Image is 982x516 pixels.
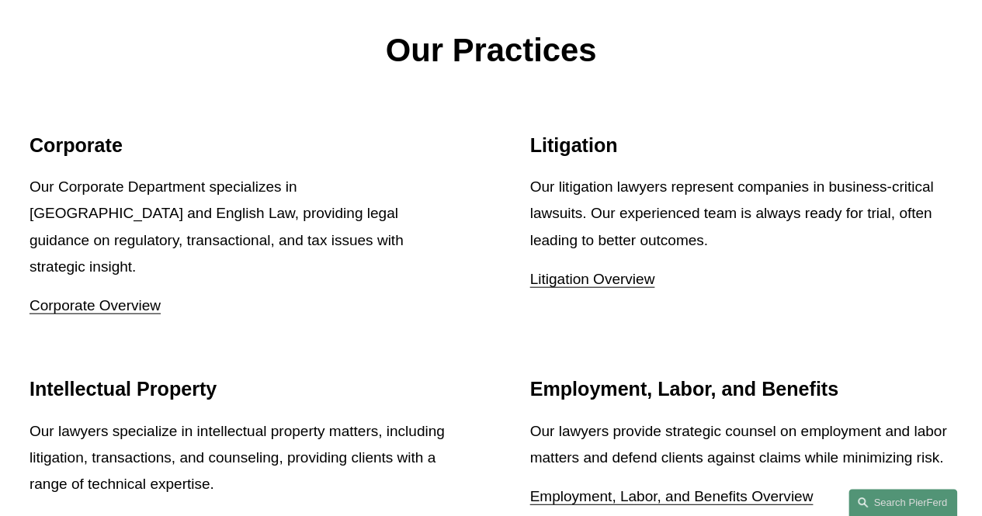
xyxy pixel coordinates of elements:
[530,377,953,400] h2: Employment, Labor, and Benefits
[29,21,953,79] p: Our Practices
[530,488,814,504] a: Employment, Labor, and Benefits Overview
[848,489,957,516] a: Search this site
[29,174,453,280] p: Our Corporate Department specializes in [GEOGRAPHIC_DATA] and English Law, providing legal guidan...
[29,297,161,313] a: Corporate Overview
[29,377,453,400] h2: Intellectual Property
[29,418,453,498] p: Our lawyers specialize in intellectual property matters, including litigation, transactions, and ...
[530,174,953,254] p: Our litigation lawyers represent companies in business-critical lawsuits. Our experienced team is...
[530,418,953,472] p: Our lawyers provide strategic counsel on employment and labor matters and defend clients against ...
[530,271,655,287] a: Litigation Overview
[29,133,453,157] h2: Corporate
[530,133,953,157] h2: Litigation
